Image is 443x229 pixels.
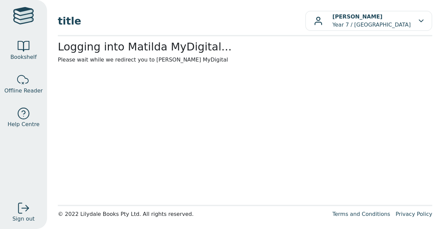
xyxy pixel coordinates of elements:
a: Terms and Conditions [332,211,390,217]
h2: Logging into Matilda MyDigital... [58,40,432,53]
span: title [58,13,305,29]
p: Year 7 / [GEOGRAPHIC_DATA] [332,13,411,29]
span: Bookshelf [10,53,37,61]
b: [PERSON_NAME] [332,13,382,20]
button: [PERSON_NAME]Year 7 / [GEOGRAPHIC_DATA] [305,11,432,31]
span: Help Centre [7,120,39,128]
span: Offline Reader [4,87,43,95]
span: Sign out [12,215,35,223]
a: Privacy Policy [396,211,432,217]
div: © 2022 Lilydale Books Pty Ltd. All rights reserved. [58,210,327,218]
p: Please wait while we redirect you to [PERSON_NAME] MyDigital [58,56,432,64]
